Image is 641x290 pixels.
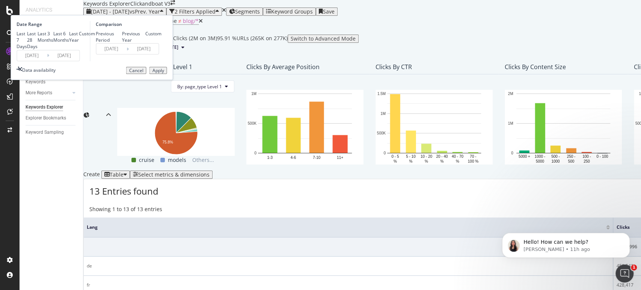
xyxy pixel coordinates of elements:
text: 1M [251,92,256,96]
text: 0 [383,151,386,155]
span: blog/* [183,17,199,24]
div: Clicks By Content Size [505,63,566,71]
svg: A chart. [246,90,363,165]
div: RealKeywords [26,14,77,22]
button: 2 Filters Applied [166,8,222,16]
div: Custom [145,30,161,37]
text: 100 - [582,154,591,159]
iframe: Intercom notifications message [491,217,641,270]
div: fr [87,282,610,288]
button: Apply [149,67,167,74]
text: 10 - 20 [421,154,433,159]
button: Table [101,171,130,179]
div: Cancel [129,68,143,73]
span: models [168,156,186,165]
div: Analytics [26,6,77,14]
div: Create [83,171,130,179]
div: Switch to Advanced Mode [291,36,356,42]
text: 500K [377,131,386,136]
input: End Date [128,44,158,54]
div: A chart. [376,90,493,165]
div: Last 6 Months [53,30,69,43]
button: Switch to Advanced Mode [288,35,359,43]
span: By: page_type Level 1 [177,83,222,90]
button: Select metrics & dimensions [130,171,213,179]
div: times [222,8,226,13]
div: Last 7 Days [17,30,27,50]
text: 1-3 [267,156,273,160]
text: 5000 + [519,154,530,159]
text: 7-10 [313,156,320,160]
text: 5 - 10 [406,154,416,159]
div: Explorer Bookmarks [26,114,66,122]
div: Top Charts [89,59,106,171]
input: End Date [49,50,79,61]
text: % [394,159,397,163]
a: Keywords [26,78,78,86]
div: Showing 1 to 13 of 13 entries [89,205,162,214]
span: ≠ [178,17,181,24]
text: 500K [248,121,257,125]
div: Keyword Groups [271,9,313,15]
text: 1.5M [377,92,386,96]
text: % [456,159,459,163]
a: Keyword Sampling [26,128,78,136]
iframe: Intercom live chat [615,264,633,282]
span: [DATE] - [DATE] [91,8,130,15]
div: Keywords [26,78,45,86]
a: More Reports [26,89,70,97]
text: 0 [511,151,513,155]
a: Explorer Bookmarks [26,114,78,122]
span: Segments [235,8,260,15]
div: 95.91 % URLs ( 265K on 277K ) [217,35,288,43]
button: Cancel [126,67,146,74]
div: Clicks By Average Position [246,63,320,71]
button: [DATE] [161,43,187,52]
text: 11+ [337,156,343,160]
text: 0 - 5 [391,154,399,159]
text: 1000 - [535,154,545,159]
input: Start Date [96,44,126,54]
span: vs Prev. Year [130,8,160,15]
div: 92.22 % Clicks ( 2M on 3M ) [154,35,217,43]
svg: A chart. [505,90,622,165]
text: 0 - 100 [596,154,608,159]
div: Comparison [96,21,161,27]
text: 70 - [470,154,476,159]
div: Previous Period [96,30,122,43]
text: 250 - [567,154,575,159]
div: Last 28 Days [27,30,38,50]
a: Keywords Explorer [26,103,78,111]
div: Previous Year [122,30,145,43]
span: 1 [631,264,637,270]
div: Keyword Sampling [26,128,64,136]
span: lang [87,224,595,231]
text: 40 - 70 [452,154,464,159]
div: 2 Filters Applied [175,9,216,15]
div: Clicks By CTR [376,63,412,71]
span: cruise [139,156,154,165]
div: Custom [79,30,95,37]
text: 1000 [551,159,560,163]
div: Save [323,9,335,15]
div: Table [110,172,124,178]
text: % [425,159,428,163]
div: More Reports [26,89,52,97]
div: Select metrics & dimensions [138,172,210,178]
text: 75.8% [162,140,173,144]
div: Data availability [22,67,56,73]
text: 5000 [536,159,544,163]
svg: A chart. [117,108,234,156]
div: de [87,263,610,269]
input: Start Date [17,50,47,61]
div: Last Year [69,30,79,43]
